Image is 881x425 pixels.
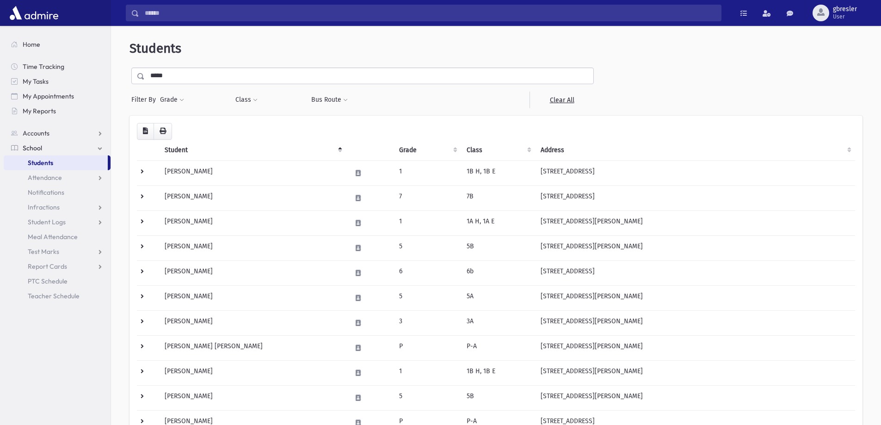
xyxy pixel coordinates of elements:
[23,40,40,49] span: Home
[4,155,108,170] a: Students
[394,260,462,285] td: 6
[23,144,42,152] span: School
[4,289,111,303] a: Teacher Schedule
[833,6,857,13] span: gbresler
[137,123,154,140] button: CSV
[159,360,345,385] td: [PERSON_NAME]
[535,160,855,185] td: [STREET_ADDRESS]
[160,92,185,108] button: Grade
[4,37,111,52] a: Home
[535,210,855,235] td: [STREET_ADDRESS][PERSON_NAME]
[28,277,68,285] span: PTC Schedule
[535,260,855,285] td: [STREET_ADDRESS]
[159,160,345,185] td: [PERSON_NAME]
[461,310,535,335] td: 3A
[131,95,160,105] span: Filter By
[461,260,535,285] td: 6b
[461,160,535,185] td: 1B H, 1B E
[159,235,345,260] td: [PERSON_NAME]
[461,335,535,360] td: P-A
[394,285,462,310] td: 5
[23,77,49,86] span: My Tasks
[461,360,535,385] td: 1B H, 1B E
[28,292,80,300] span: Teacher Schedule
[4,185,111,200] a: Notifications
[394,385,462,410] td: 5
[4,141,111,155] a: School
[4,59,111,74] a: Time Tracking
[535,285,855,310] td: [STREET_ADDRESS][PERSON_NAME]
[23,92,74,100] span: My Appointments
[833,13,857,20] span: User
[28,188,64,197] span: Notifications
[28,262,67,271] span: Report Cards
[154,123,172,140] button: Print
[394,235,462,260] td: 5
[159,185,345,210] td: [PERSON_NAME]
[159,335,345,360] td: [PERSON_NAME] [PERSON_NAME]
[394,140,462,161] th: Grade: activate to sort column ascending
[394,310,462,335] td: 3
[28,159,53,167] span: Students
[535,360,855,385] td: [STREET_ADDRESS][PERSON_NAME]
[394,335,462,360] td: P
[235,92,258,108] button: Class
[461,235,535,260] td: 5B
[394,210,462,235] td: 1
[4,259,111,274] a: Report Cards
[159,260,345,285] td: [PERSON_NAME]
[530,92,594,108] a: Clear All
[4,74,111,89] a: My Tasks
[535,235,855,260] td: [STREET_ADDRESS][PERSON_NAME]
[28,203,60,211] span: Infractions
[535,335,855,360] td: [STREET_ADDRESS][PERSON_NAME]
[28,173,62,182] span: Attendance
[535,385,855,410] td: [STREET_ADDRESS][PERSON_NAME]
[159,285,345,310] td: [PERSON_NAME]
[159,310,345,335] td: [PERSON_NAME]
[23,107,56,115] span: My Reports
[394,160,462,185] td: 1
[394,360,462,385] td: 1
[4,200,111,215] a: Infractions
[4,104,111,118] a: My Reports
[139,5,721,21] input: Search
[159,140,345,161] th: Student: activate to sort column descending
[4,215,111,229] a: Student Logs
[535,140,855,161] th: Address: activate to sort column ascending
[4,126,111,141] a: Accounts
[461,210,535,235] td: 1A H, 1A E
[394,185,462,210] td: 7
[159,210,345,235] td: [PERSON_NAME]
[4,170,111,185] a: Attendance
[28,218,66,226] span: Student Logs
[535,185,855,210] td: [STREET_ADDRESS]
[4,89,111,104] a: My Appointments
[23,62,64,71] span: Time Tracking
[461,385,535,410] td: 5B
[4,244,111,259] a: Test Marks
[461,140,535,161] th: Class: activate to sort column ascending
[535,310,855,335] td: [STREET_ADDRESS][PERSON_NAME]
[461,285,535,310] td: 5A
[129,41,181,56] span: Students
[461,185,535,210] td: 7B
[23,129,49,137] span: Accounts
[7,4,61,22] img: AdmirePro
[28,233,78,241] span: Meal Attendance
[311,92,348,108] button: Bus Route
[4,229,111,244] a: Meal Attendance
[159,385,345,410] td: [PERSON_NAME]
[4,274,111,289] a: PTC Schedule
[28,247,59,256] span: Test Marks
